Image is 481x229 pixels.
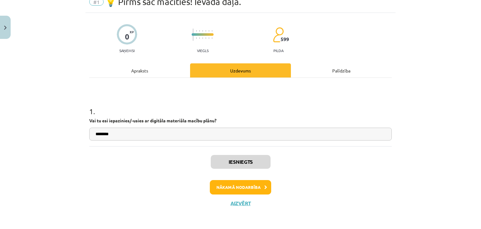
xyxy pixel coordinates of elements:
[89,96,392,115] h1: 1 .
[117,48,137,53] p: Saņemsi
[205,37,206,39] img: icon-short-line-57e1e144782c952c97e751825c79c345078a6d821885a25fce030b3d8c18986b.svg
[89,118,216,123] strong: Vai tu esi iepazinies/-usies ar digitāla materiāla macību plānu?
[196,30,197,32] img: icon-short-line-57e1e144782c952c97e751825c79c345078a6d821885a25fce030b3d8c18986b.svg
[193,29,194,41] img: icon-long-line-d9ea69661e0d244f92f715978eff75569469978d946b2353a9bb055b3ed8787d.svg
[291,63,392,77] div: Palīdzība
[202,30,203,32] img: icon-short-line-57e1e144782c952c97e751825c79c345078a6d821885a25fce030b3d8c18986b.svg
[130,30,134,34] span: XP
[229,200,252,206] button: Aizvērt
[273,48,283,53] p: pilda
[125,32,129,41] div: 0
[89,63,190,77] div: Apraksts
[273,27,284,43] img: students-c634bb4e5e11cddfef0936a35e636f08e4e9abd3cc4e673bd6f9a4125e45ecb1.svg
[196,37,197,39] img: icon-short-line-57e1e144782c952c97e751825c79c345078a6d821885a25fce030b3d8c18986b.svg
[211,155,271,169] button: Iesniegts
[4,26,7,30] img: icon-close-lesson-0947bae3869378f0d4975bcd49f059093ad1ed9edebbc8119c70593378902aed.svg
[202,37,203,39] img: icon-short-line-57e1e144782c952c97e751825c79c345078a6d821885a25fce030b3d8c18986b.svg
[281,36,289,42] span: 599
[199,30,200,32] img: icon-short-line-57e1e144782c952c97e751825c79c345078a6d821885a25fce030b3d8c18986b.svg
[205,30,206,32] img: icon-short-line-57e1e144782c952c97e751825c79c345078a6d821885a25fce030b3d8c18986b.svg
[197,48,209,53] p: Viegls
[199,37,200,39] img: icon-short-line-57e1e144782c952c97e751825c79c345078a6d821885a25fce030b3d8c18986b.svg
[210,180,271,194] button: Nākamā nodarbība
[190,63,291,77] div: Uzdevums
